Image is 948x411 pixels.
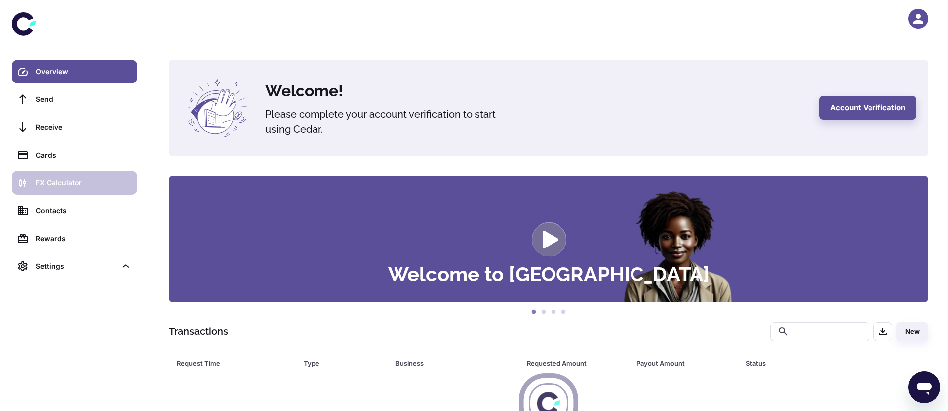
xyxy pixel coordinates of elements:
span: Requested Amount [527,356,624,370]
a: FX Calculator [12,171,137,195]
div: Requested Amount [527,356,611,370]
h5: Please complete your account verification to start using Cedar. [265,107,514,137]
iframe: Button to launch messaging window [908,371,940,403]
h4: Welcome! [265,79,807,103]
div: Overview [36,66,131,77]
div: Status [746,356,874,370]
div: Cards [36,150,131,161]
div: Request Time [177,356,279,370]
h1: Transactions [169,324,228,339]
div: Contacts [36,205,131,216]
span: Type [304,356,384,370]
button: Account Verification [819,96,916,120]
h3: Welcome to [GEOGRAPHIC_DATA] [388,264,710,284]
a: Cards [12,143,137,167]
a: Overview [12,60,137,83]
button: 2 [539,307,549,317]
span: Status [746,356,887,370]
div: Rewards [36,233,131,244]
div: Settings [12,254,137,278]
span: Request Time [177,356,292,370]
div: Settings [36,261,116,272]
div: Receive [36,122,131,133]
div: Send [36,94,131,105]
a: Receive [12,115,137,139]
button: 3 [549,307,558,317]
button: New [896,322,928,341]
button: 1 [529,307,539,317]
div: FX Calculator [36,177,131,188]
div: Payout Amount [636,356,721,370]
a: Rewards [12,227,137,250]
span: Payout Amount [636,356,734,370]
a: Send [12,87,137,111]
div: Type [304,356,371,370]
a: Contacts [12,199,137,223]
button: 4 [558,307,568,317]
